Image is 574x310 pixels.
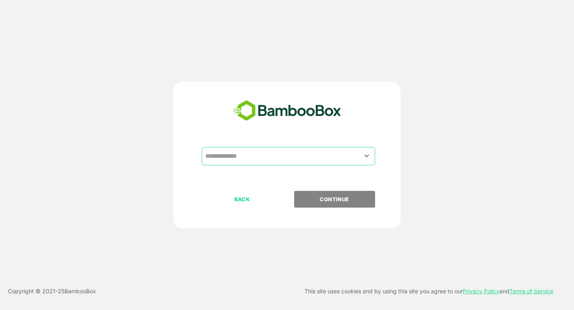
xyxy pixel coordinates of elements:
[295,195,374,204] p: CONTINUE
[202,191,283,208] button: BACK
[202,195,282,204] p: BACK
[305,286,553,296] p: This site uses cookies and by using this site you agree to our and
[463,288,499,294] a: Privacy Policy
[362,151,372,161] button: Open
[509,288,553,294] a: Terms of Service
[8,286,96,296] p: Copyright © 2021- 25 BambooBox
[294,191,375,208] button: CONTINUE
[229,98,346,124] img: bamboobox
